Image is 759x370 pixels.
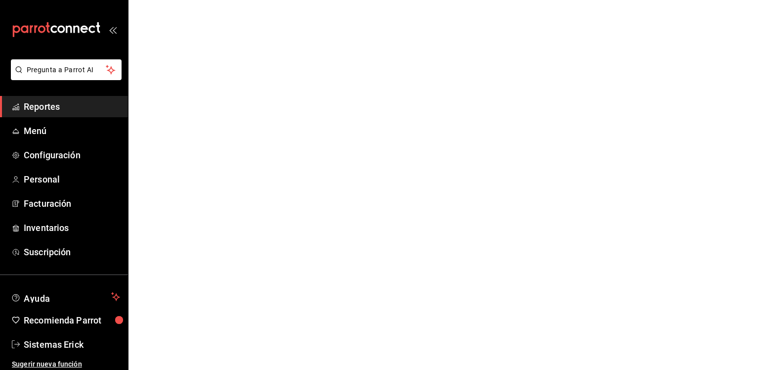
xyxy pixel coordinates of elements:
[24,314,120,327] span: Recomienda Parrot
[24,100,120,113] span: Reportes
[11,59,122,80] button: Pregunta a Parrot AI
[24,245,120,259] span: Suscripción
[27,65,106,75] span: Pregunta a Parrot AI
[12,359,120,370] span: Sugerir nueva función
[24,124,120,138] span: Menú
[24,197,120,210] span: Facturación
[24,221,120,234] span: Inventarios
[24,291,107,303] span: Ayuda
[7,72,122,82] a: Pregunta a Parrot AI
[24,338,120,351] span: Sistemas Erick
[109,26,117,34] button: open_drawer_menu
[24,148,120,162] span: Configuración
[24,173,120,186] span: Personal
